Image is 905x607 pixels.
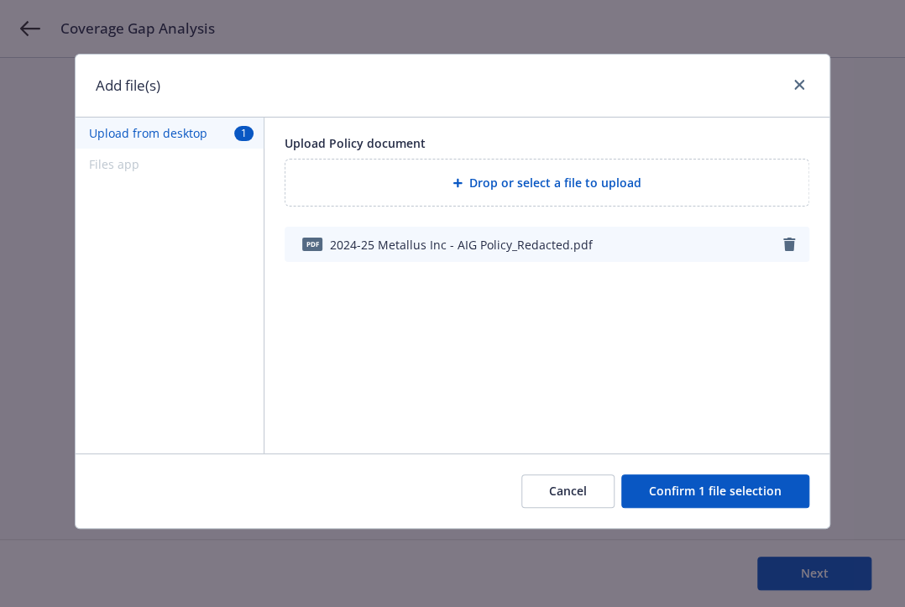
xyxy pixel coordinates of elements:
[621,474,809,508] button: Confirm 1 file selection
[285,159,809,207] div: Drop or select a file to upload
[330,236,593,254] span: 2024-25 Metallus Inc - AIG Policy_Redacted.pdf
[285,134,809,152] div: Upload Policy document
[302,238,322,250] span: pdf
[789,75,809,95] a: close
[469,174,641,191] span: Drop or select a file to upload
[234,126,254,140] span: 1
[521,474,615,508] button: Cancel
[96,75,160,97] h1: Add file(s)
[76,118,264,149] button: Upload from desktop1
